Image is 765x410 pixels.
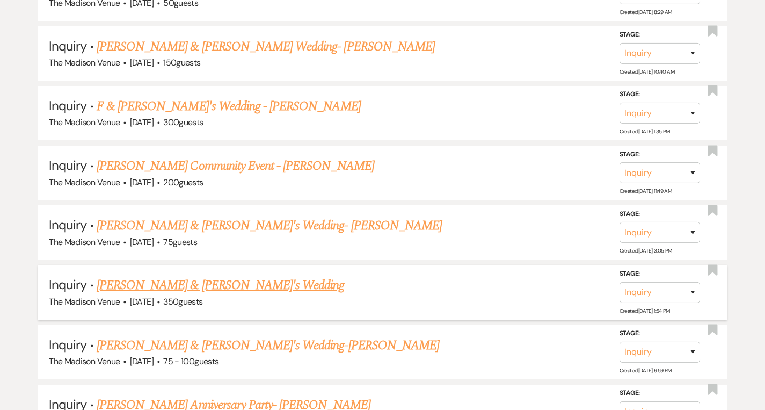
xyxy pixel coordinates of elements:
span: Created: [DATE] 10:40 AM [620,68,674,75]
a: F & [PERSON_NAME]'s Wedding - [PERSON_NAME] [97,97,361,116]
span: Created: [DATE] 11:49 AM [620,188,672,195]
a: [PERSON_NAME] Community Event - [PERSON_NAME] [97,156,374,176]
span: Inquiry [49,336,86,353]
span: Inquiry [49,97,86,114]
span: Created: [DATE] 1:35 PM [620,128,670,135]
span: The Madison Venue [49,296,120,307]
span: Inquiry [49,217,86,233]
span: [DATE] [130,117,154,128]
label: Stage: [620,387,700,399]
a: [PERSON_NAME] & [PERSON_NAME] Wedding- [PERSON_NAME] [97,37,435,56]
span: 200 guests [163,177,203,188]
span: 150 guests [163,57,200,68]
span: [DATE] [130,57,154,68]
label: Stage: [620,268,700,280]
a: [PERSON_NAME] & [PERSON_NAME]'s Wedding- [PERSON_NAME] [97,216,442,235]
span: Inquiry [49,157,86,174]
label: Stage: [620,149,700,161]
span: 75 - 100 guests [163,356,218,367]
span: The Madison Venue [49,356,120,367]
span: Created: [DATE] 9:59 PM [620,367,672,374]
label: Stage: [620,328,700,340]
span: Inquiry [49,38,86,54]
span: Created: [DATE] 1:54 PM [620,307,670,314]
span: [DATE] [130,296,154,307]
span: Inquiry [49,276,86,293]
label: Stage: [620,208,700,220]
span: Created: [DATE] 3:05 PM [620,247,672,254]
span: Created: [DATE] 8:29 AM [620,9,672,16]
span: [DATE] [130,236,154,248]
span: 350 guests [163,296,202,307]
span: The Madison Venue [49,236,120,248]
span: [DATE] [130,356,154,367]
span: 300 guests [163,117,203,128]
label: Stage: [620,89,700,100]
span: 75 guests [163,236,197,248]
a: [PERSON_NAME] & [PERSON_NAME]'s Wedding-[PERSON_NAME] [97,336,439,355]
span: The Madison Venue [49,117,120,128]
span: The Madison Venue [49,57,120,68]
span: The Madison Venue [49,177,120,188]
span: [DATE] [130,177,154,188]
label: Stage: [620,29,700,41]
a: [PERSON_NAME] & [PERSON_NAME]'s Wedding [97,276,345,295]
